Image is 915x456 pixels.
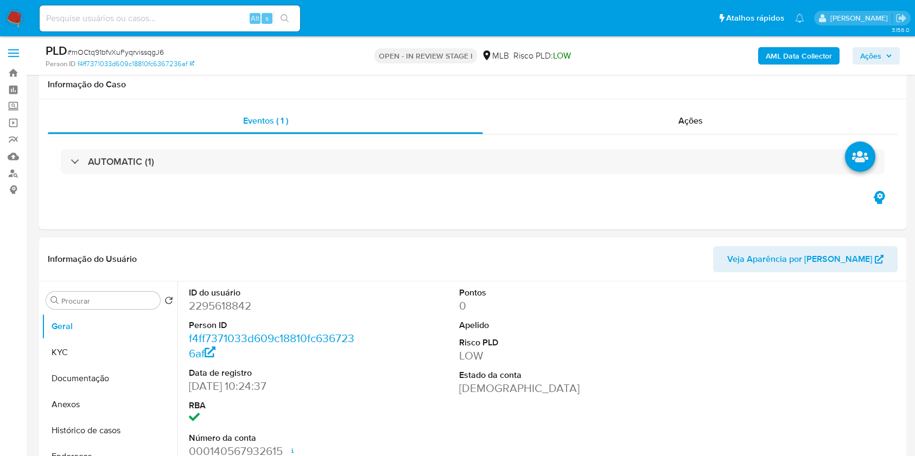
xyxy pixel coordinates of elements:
button: Ações [853,47,900,65]
p: OPEN - IN REVIEW STAGE I [374,48,477,63]
h3: AUTOMATIC (1) [88,156,154,168]
dt: Número da conta [189,432,358,444]
dt: Person ID [189,319,358,331]
input: Pesquise usuários ou casos... [40,11,300,25]
dd: 2295618842 [189,298,358,313]
a: f4ff7371033d609c18810fc6367236af [189,330,354,361]
b: Person ID [46,59,75,69]
dt: ID do usuário [189,287,358,299]
h1: Informação do Usuário [48,254,137,265]
button: Anexos [42,391,177,418]
button: KYC [42,339,177,365]
h1: Informação do Caso [48,79,898,90]
dt: RBA [189,400,358,412]
button: Procurar [50,296,59,305]
dd: 0 [459,298,628,313]
b: PLD [46,42,67,59]
button: Retornar ao pedido padrão [164,296,173,308]
b: AML Data Collector [766,47,832,65]
button: search-icon [274,11,296,26]
a: Sair [895,12,907,24]
dt: Apelido [459,319,628,331]
dd: [DATE] 10:24:37 [189,378,358,394]
a: Notificações [795,14,804,23]
span: Atalhos rápidos [726,12,784,24]
button: AML Data Collector [758,47,840,65]
span: Ações [860,47,881,65]
dt: Estado da conta [459,369,628,381]
input: Procurar [61,296,156,306]
span: Alt [251,13,259,23]
span: Eventos ( 1 ) [243,114,288,127]
span: Risco PLD: [513,50,571,62]
span: # mOCtq91bfvXuFyqrvissqgJ6 [67,47,164,57]
span: LOW [553,49,571,62]
button: Histórico de casos [42,418,177,444]
span: s [265,13,269,23]
dd: [DEMOGRAPHIC_DATA] [459,381,628,396]
dd: LOW [459,348,628,363]
dt: Risco PLD [459,337,628,349]
p: jhonata.costa@mercadolivre.com [830,13,892,23]
dt: Pontos [459,287,628,299]
div: MLB [481,50,509,62]
button: Documentação [42,365,177,391]
button: Veja Aparência por [PERSON_NAME] [713,246,898,272]
button: Geral [42,313,177,339]
div: AUTOMATIC (1) [61,149,885,174]
dt: Data de registro [189,367,358,379]
span: Ações [678,114,703,127]
a: f4ff7371033d609c18810fc6367236af [78,59,194,69]
span: Veja Aparência por [PERSON_NAME] [727,246,872,272]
